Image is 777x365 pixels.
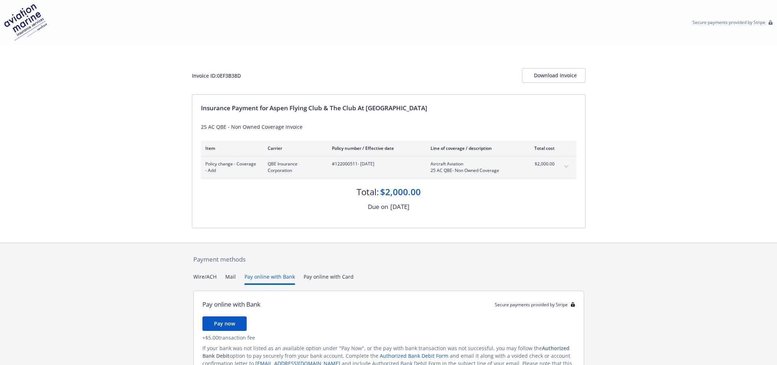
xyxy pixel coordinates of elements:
div: Total: [357,186,379,198]
span: 25 AC QBE- Non Owned Coverage [431,167,516,174]
button: Pay online with Bank [244,273,295,285]
div: Policy change - Coverage - AddQBE Insurance Corporation#122000511- [DATE]Aircraft Aviation25 AC Q... [201,156,576,178]
button: Mail [225,273,236,285]
span: QBE Insurance Corporation [268,161,320,174]
div: Item [205,145,256,151]
div: Line of coverage / description [431,145,516,151]
div: 25 AC QBE - Non Owned Coverage Invoice [201,123,576,131]
div: Policy number / Effective date [332,145,419,151]
span: Pay now [214,320,235,327]
span: Aircraft Aviation25 AC QBE- Non Owned Coverage [431,161,516,174]
div: Download Invoice [534,69,573,82]
p: Secure payments provided by Stripe [692,19,765,25]
div: + $5.00 transaction fee [202,334,575,341]
a: Authorized Bank Debit Form [380,352,448,359]
span: #122000511 - [DATE] [332,161,419,167]
button: Wire/ACH [193,273,217,285]
button: Download Invoice [522,68,585,83]
span: $2,000.00 [527,161,555,167]
div: Due on [368,202,388,212]
div: Invoice ID: 0EF3B38D [192,72,241,79]
div: Pay online with Bank [202,300,260,309]
span: Authorized Bank Debit [202,345,570,359]
div: Payment methods [193,255,584,264]
button: Pay online with Card [304,273,354,285]
span: Policy change - Coverage - Add [205,161,256,174]
button: expand content [560,161,572,172]
div: Secure payments provided by Stripe [495,302,575,308]
button: Pay now [202,316,247,331]
div: Carrier [268,145,320,151]
div: Total cost [527,145,555,151]
div: [DATE] [390,202,410,212]
span: Aircraft Aviation [431,161,516,167]
div: $2,000.00 [380,186,421,198]
div: Insurance Payment for Aspen Flying Club & The Club At [GEOGRAPHIC_DATA] [201,103,576,113]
